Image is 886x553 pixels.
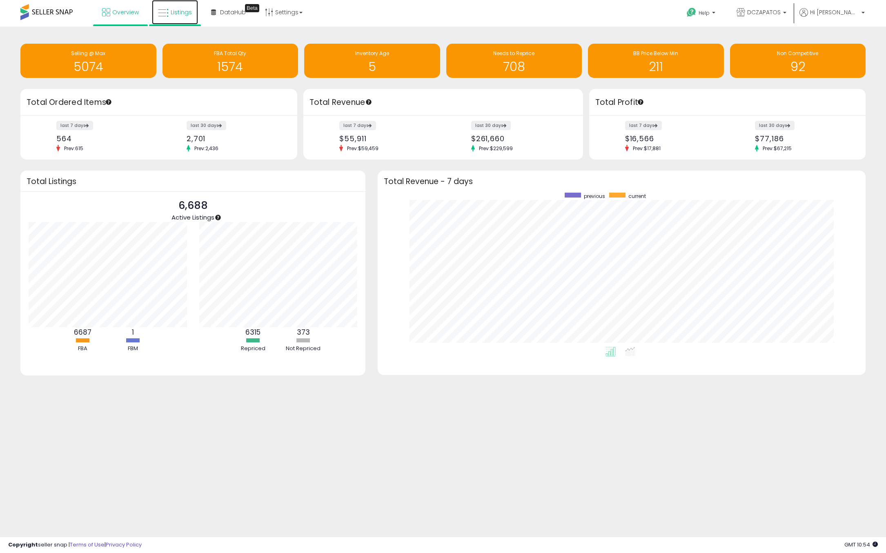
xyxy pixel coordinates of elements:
div: FBA [58,345,107,353]
span: Prev: 615 [60,145,87,152]
span: previous [584,193,605,200]
span: Help [699,9,710,16]
span: Prev: $59,459 [343,145,383,152]
h1: 5 [308,60,436,73]
div: Repriced [229,345,278,353]
a: BB Price Below Min 211 [588,44,724,78]
a: Inventory Age 5 [304,44,440,78]
div: Tooltip anchor [637,98,644,106]
span: Hi [PERSON_NAME] [810,8,859,16]
span: Prev: $17,881 [629,145,665,152]
h3: Total Revenue - 7 days [384,178,859,184]
a: Help [680,1,723,27]
div: Not Repriced [279,345,328,353]
a: Non Competitive 92 [730,44,866,78]
h1: 92 [734,60,862,73]
b: 1 [132,327,134,337]
span: Non Competitive [777,50,818,57]
div: Tooltip anchor [365,98,372,106]
span: DCZAPATOS [747,8,781,16]
span: FBA Total Qty [214,50,246,57]
span: Overview [112,8,139,16]
div: FBM [108,345,157,353]
div: $77,186 [755,134,851,143]
span: BB Price Below Min [633,50,678,57]
label: last 7 days [625,121,662,130]
label: last 30 days [187,121,226,130]
span: DataHub [220,8,246,16]
a: Hi [PERSON_NAME] [799,8,865,27]
h1: 5074 [24,60,152,73]
label: last 7 days [339,121,376,130]
p: 6,688 [171,198,214,213]
label: last 30 days [471,121,511,130]
label: last 7 days [56,121,93,130]
div: $16,566 [625,134,721,143]
b: 6687 [74,327,91,337]
div: $261,660 [471,134,569,143]
div: Tooltip anchor [214,214,222,221]
span: Prev: 2,436 [190,145,223,152]
a: FBA Total Qty 1574 [163,44,298,78]
div: Tooltip anchor [105,98,112,106]
h1: 1574 [167,60,294,73]
h3: Total Listings [27,178,359,184]
label: last 30 days [755,121,795,130]
span: Selling @ Max [71,50,105,57]
h3: Total Profit [595,97,860,108]
span: Inventory Age [355,50,389,57]
a: Needs to Reprice 708 [446,44,582,78]
span: current [628,193,646,200]
span: Needs to Reprice [493,50,534,57]
div: $55,911 [339,134,437,143]
i: Get Help [686,7,697,18]
h1: 211 [592,60,720,73]
h3: Total Ordered Items [27,97,291,108]
span: Listings [171,8,192,16]
a: Selling @ Max 5074 [20,44,156,78]
div: 2,701 [187,134,283,143]
b: 373 [297,327,310,337]
span: Active Listings [171,213,214,222]
span: Prev: $67,215 [759,145,796,152]
h3: Total Revenue [309,97,577,108]
b: 6315 [245,327,260,337]
span: Prev: $229,599 [475,145,517,152]
h1: 708 [450,60,578,73]
div: 564 [56,134,153,143]
div: Tooltip anchor [245,4,259,12]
